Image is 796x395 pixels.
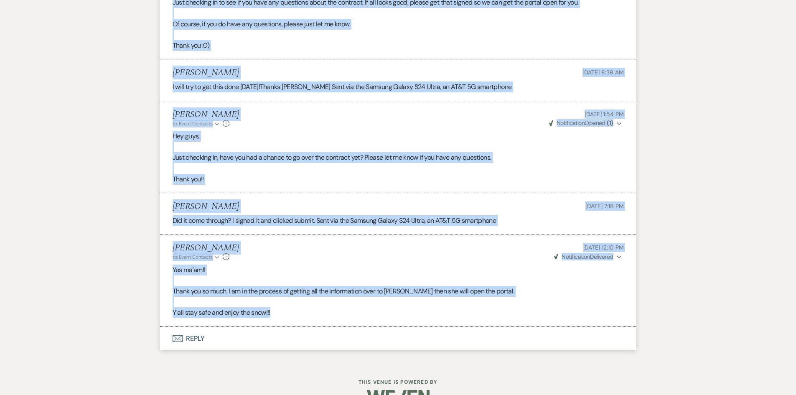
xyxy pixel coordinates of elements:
button: Reply [160,327,636,350]
button: to: Event Contacts [173,253,221,261]
p: Thank you!! [173,174,624,185]
h5: [PERSON_NAME] [173,110,239,120]
h5: [PERSON_NAME] [173,201,239,212]
p: Yes ma'am!! [173,265,624,275]
p: Y'all stay safe and enjoy the snow!!! [173,307,624,318]
span: [DATE] 1:54 PM [585,110,623,118]
p: Of course, if you do have any questions, please just let me know. [173,19,624,30]
span: Notification [562,253,590,260]
div: I will try to get this done [DATE]!Thanks [PERSON_NAME] Sent via the Samsung Galaxy S24 Ultra, an... [173,82,624,92]
span: Delivered [554,253,613,260]
p: Thank you :0) [173,40,624,51]
span: [DATE] 7:18 PM [585,202,623,210]
span: [DATE] 8:39 AM [582,69,623,76]
p: Thank you so much, I am in the process of getting all the information over to [PERSON_NAME] then ... [173,286,624,297]
span: Opened [549,119,613,127]
span: to: Event Contacts [173,254,213,260]
span: to: Event Contacts [173,120,213,127]
div: Did it come through? I signed it and clicked submit. Sent via the Samsung Galaxy S24 Ultra, an AT... [173,215,624,226]
button: to: Event Contacts [173,120,221,127]
button: NotificationOpened (1) [548,119,624,127]
button: NotificationDelivered [553,252,623,261]
h5: [PERSON_NAME] [173,68,239,78]
h5: [PERSON_NAME] [173,243,239,253]
span: Notification [557,119,585,127]
span: [DATE] 12:10 PM [583,244,624,251]
p: Just checking in, have you had a chance to go over the contract yet? Please let me know if you ha... [173,152,624,163]
strong: ( 1 ) [607,119,613,127]
p: Hey guys, [173,131,624,142]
